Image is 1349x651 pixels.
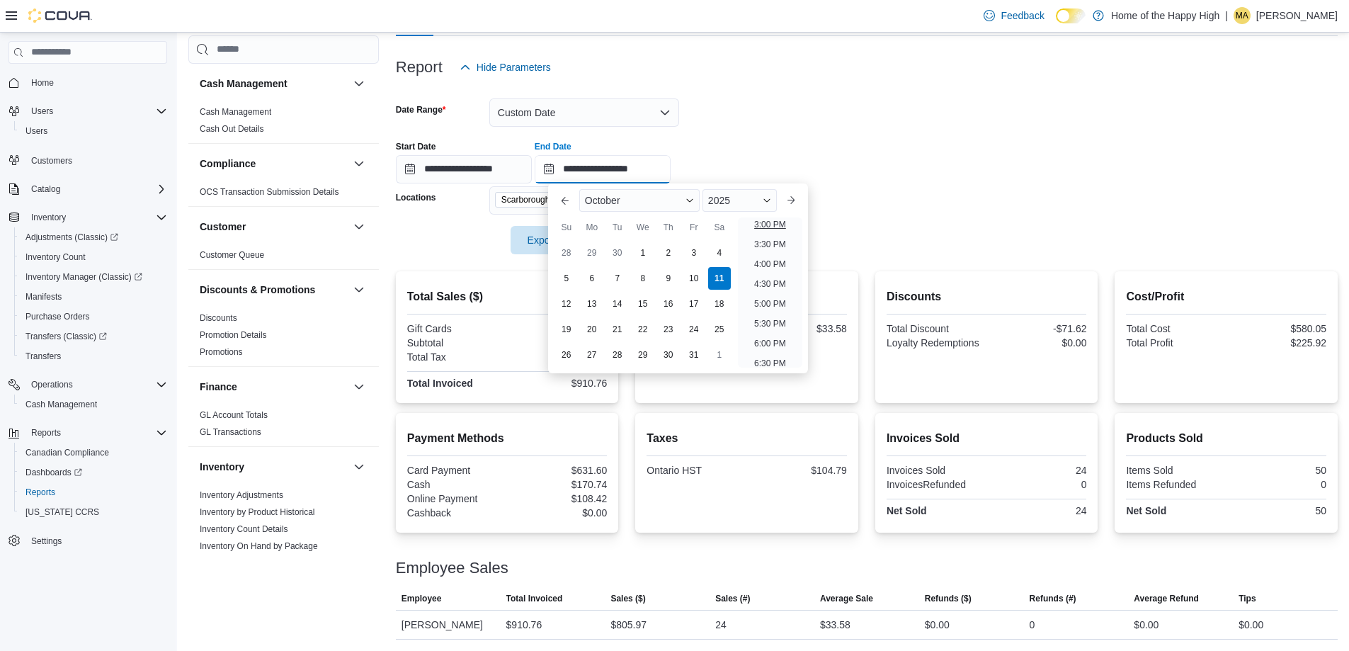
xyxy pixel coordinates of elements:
span: Scarborough – Morningside - Friendly Stranger [495,192,630,208]
label: Start Date [396,141,436,152]
div: day-22 [632,318,654,341]
div: Total Profit [1126,337,1223,349]
div: day-28 [555,242,578,264]
a: Reports [20,484,61,501]
div: $910.76 [506,616,542,633]
span: Catalog [31,183,60,195]
div: day-21 [606,318,629,341]
nav: Complex example [8,67,167,588]
span: Purchase Orders [25,311,90,322]
div: Total Cost [1126,323,1223,334]
h3: Employee Sales [396,560,508,577]
span: Reports [25,487,55,498]
a: Transfers (Classic) [14,327,173,346]
div: day-30 [657,344,680,366]
a: Promotion Details [200,330,267,340]
div: Discounts & Promotions [188,310,379,366]
span: Scarborough – Morningside - Friendly Stranger [501,193,612,207]
button: Canadian Compliance [14,443,173,463]
div: $225.92 [1229,337,1326,349]
div: Cash Management [188,103,379,143]
div: -$71.62 [989,323,1086,334]
span: OCS Transaction Submission Details [200,186,339,198]
span: Inventory Count [20,249,167,266]
span: October [585,195,620,206]
h2: Total Sales ($) [407,288,608,305]
span: Inventory Count Details [200,523,288,535]
span: Users [25,103,167,120]
span: Settings [31,536,62,547]
h2: Invoices Sold [887,430,1087,447]
p: Home of the Happy High [1111,7,1219,24]
div: $910.76 [510,378,607,389]
li: 5:30 PM [749,315,792,332]
span: Cash Management [200,106,271,118]
h2: Discounts [887,288,1087,305]
div: Compliance [188,183,379,206]
h3: Discounts & Promotions [200,283,315,297]
button: Catalog [3,179,173,199]
span: Hide Parameters [477,60,551,74]
span: Total Invoiced [506,593,563,604]
a: Cash Out Details [200,124,264,134]
div: 24 [989,465,1086,476]
div: Sa [708,216,731,239]
h3: Compliance [200,157,256,171]
a: Customers [25,152,78,169]
div: Mo [581,216,603,239]
li: 6:30 PM [749,355,792,372]
button: Users [3,101,173,121]
div: day-1 [632,242,654,264]
span: Promotion Details [200,329,267,341]
button: Users [14,121,173,141]
span: Operations [25,376,167,393]
div: day-5 [555,267,578,290]
div: $0.00 [510,323,607,334]
li: 3:00 PM [749,216,792,233]
span: Transfers [20,348,167,365]
div: $0.00 [925,616,950,633]
span: Inventory Count [25,251,86,263]
div: Fr [683,216,705,239]
a: Promotions [200,347,243,357]
a: Transfers [20,348,67,365]
span: Transfers (Classic) [20,328,167,345]
div: Loyalty Redemptions [887,337,984,349]
div: $170.74 [510,479,607,490]
label: Locations [396,192,436,203]
li: 4:30 PM [749,276,792,293]
span: Users [25,125,47,137]
div: 0 [1030,616,1035,633]
div: 24 [715,616,727,633]
span: Reports [20,484,167,501]
a: Adjustments (Classic) [14,227,173,247]
span: Manifests [20,288,167,305]
span: Inventory On Hand by Package [200,540,318,552]
button: Customer [351,218,368,235]
span: Export [519,226,581,254]
span: Employee [402,593,442,604]
h2: Products Sold [1126,430,1326,447]
span: [US_STATE] CCRS [25,506,99,518]
div: $805.97 [510,337,607,349]
div: day-4 [708,242,731,264]
a: Dashboards [20,464,88,481]
h2: Cost/Profit [1126,288,1326,305]
span: Discounts [200,312,237,324]
a: GL Account Totals [200,410,268,420]
div: We [632,216,654,239]
div: Items Refunded [1126,479,1223,490]
div: Th [657,216,680,239]
button: Export [511,226,590,254]
span: Operations [31,379,73,390]
span: Washington CCRS [20,504,167,521]
span: Inventory [31,212,66,223]
div: day-29 [581,242,603,264]
button: Inventory [200,460,348,474]
label: End Date [535,141,571,152]
strong: Total Invoiced [407,378,473,389]
div: Button. Open the year selector. 2025 is currently selected. [702,189,777,212]
ul: Time [738,217,802,368]
div: Items Sold [1126,465,1223,476]
a: Transfers (Classic) [20,328,113,345]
